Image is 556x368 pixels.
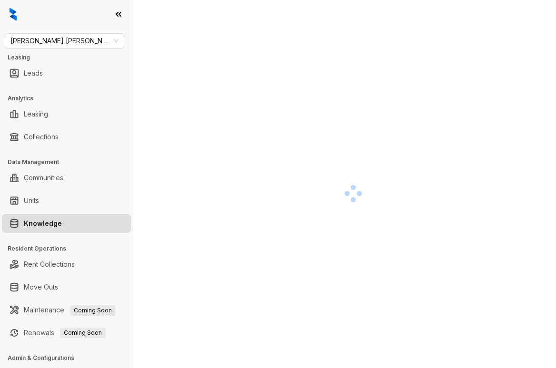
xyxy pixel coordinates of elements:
a: Rent Collections [24,255,75,274]
span: Coming Soon [60,328,106,338]
li: Move Outs [2,278,131,297]
li: Leasing [2,105,131,124]
a: Move Outs [24,278,58,297]
li: Knowledge [2,214,131,233]
li: Units [2,191,131,210]
img: logo [10,8,17,21]
a: Communities [24,168,63,187]
li: Renewals [2,323,131,342]
li: Maintenance [2,300,131,320]
li: Leads [2,64,131,83]
a: Leasing [24,105,48,124]
a: Leads [24,64,43,83]
h3: Resident Operations [8,244,133,253]
span: Gates Hudson [10,34,119,48]
h3: Admin & Configurations [8,354,133,362]
a: Collections [24,127,59,146]
h3: Analytics [8,94,133,103]
li: Collections [2,127,131,146]
li: Communities [2,168,131,187]
a: Knowledge [24,214,62,233]
h3: Data Management [8,158,133,166]
a: RenewalsComing Soon [24,323,106,342]
h3: Leasing [8,53,133,62]
li: Rent Collections [2,255,131,274]
span: Coming Soon [70,305,116,316]
a: Units [24,191,39,210]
